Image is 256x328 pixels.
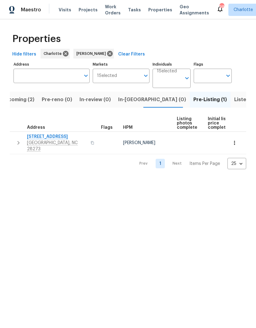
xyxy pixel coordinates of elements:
button: Open [142,71,150,80]
button: Open [82,71,90,80]
span: Tasks [128,8,141,12]
div: Charlotte [41,49,70,59]
div: [PERSON_NAME] [73,49,114,59]
div: 98 [219,4,224,10]
span: Maestro [21,7,41,13]
span: Projects [79,7,98,13]
span: Pre-reno (0) [42,95,72,104]
span: 1 Selected [97,73,117,78]
span: 1 Selected [157,69,177,74]
span: Geo Assignments [180,4,209,16]
span: HPM [123,125,133,130]
span: Address [27,125,45,130]
span: Pre-Listing (1) [193,95,227,104]
span: Hide filters [12,51,36,58]
label: Address [14,63,90,66]
nav: Pagination Navigation [134,158,246,169]
span: Flags [101,125,113,130]
label: Individuals [153,63,191,66]
span: Properties [12,36,61,42]
span: In-review (0) [80,95,111,104]
span: Initial list price complete [208,117,228,130]
span: In-[GEOGRAPHIC_DATA] (0) [118,95,186,104]
span: [PERSON_NAME] [123,141,155,145]
span: Listing photos complete [177,117,197,130]
span: Charlotte [234,7,253,13]
a: Goto page 1 [156,159,165,168]
button: Open [183,74,191,82]
button: Hide filters [10,49,39,60]
span: Visits [59,7,71,13]
div: 25 [227,156,246,172]
span: Upcoming (2) [2,95,34,104]
label: Markets [93,63,150,66]
span: Charlotte [44,51,64,57]
button: Clear Filters [116,49,147,60]
label: Flags [194,63,232,66]
span: Clear Filters [118,51,145,58]
span: Work Orders [105,4,121,16]
button: Open [224,71,232,80]
p: Items Per Page [189,161,220,167]
span: Properties [148,7,172,13]
span: [PERSON_NAME] [76,51,108,57]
